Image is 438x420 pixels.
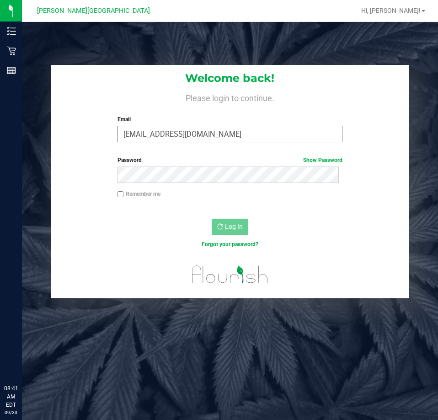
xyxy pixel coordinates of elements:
a: Show Password [303,157,342,163]
label: Email [118,115,342,124]
inline-svg: Retail [7,46,16,55]
p: 09/23 [4,409,18,416]
h4: Please login to continue. [51,92,409,102]
button: Log In [212,219,248,235]
input: Remember me [118,191,124,198]
inline-svg: Reports [7,66,16,75]
span: Log In [225,223,243,230]
label: Remember me [118,190,160,198]
img: flourish_logo.svg [185,258,275,291]
span: Hi, [PERSON_NAME]! [361,7,421,14]
inline-svg: Inventory [7,27,16,36]
span: [PERSON_NAME][GEOGRAPHIC_DATA] [37,7,150,15]
span: Password [118,157,142,163]
a: Forgot your password? [202,241,258,248]
p: 08:41 AM EDT [4,384,18,409]
h1: Welcome back! [51,72,409,84]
